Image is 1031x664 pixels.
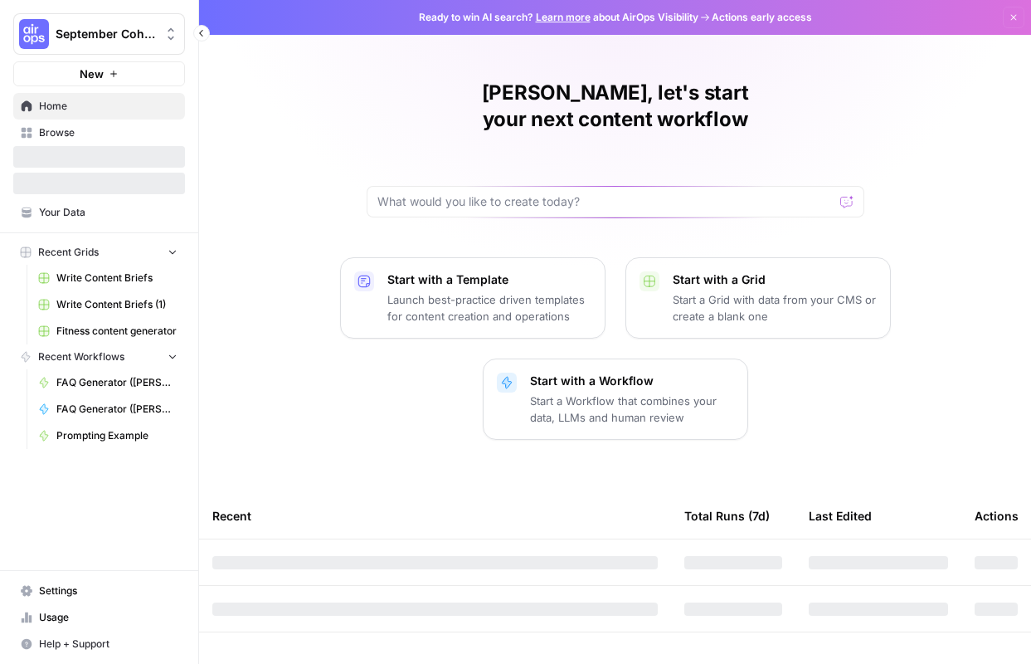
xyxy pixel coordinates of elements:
span: Prompting Example [56,428,178,443]
button: New [13,61,185,86]
span: New [80,66,104,82]
span: Write Content Briefs [56,271,178,286]
div: Recent [212,493,658,539]
span: Usage [39,610,178,625]
span: Home [39,99,178,114]
div: Actions [975,493,1019,539]
span: Settings [39,583,178,598]
span: Browse [39,125,178,140]
a: Browse [13,120,185,146]
button: Start with a WorkflowStart a Workflow that combines your data, LLMs and human review [483,359,748,440]
button: Recent Workflows [13,344,185,369]
a: Write Content Briefs [31,265,185,291]
p: Start with a Grid [673,271,877,288]
p: Start with a Workflow [530,373,734,389]
div: Last Edited [809,493,872,539]
p: Start a Workflow that combines your data, LLMs and human review [530,393,734,426]
a: FAQ Generator ([PERSON_NAME]) [31,369,185,396]
div: Total Runs (7d) [684,493,770,539]
span: Recent Workflows [38,349,124,364]
button: Start with a TemplateLaunch best-practice driven templates for content creation and operations [340,257,605,339]
button: Recent Grids [13,240,185,265]
button: Start with a GridStart a Grid with data from your CMS or create a blank one [625,257,891,339]
a: Settings [13,578,185,604]
span: Fitness content generator [56,324,178,339]
a: Your Data [13,199,185,226]
button: Workspace: September Cohort [13,13,185,55]
span: Actions early access [712,10,812,25]
span: Write Content Briefs (1) [56,297,178,312]
img: September Cohort Logo [19,19,49,49]
span: Your Data [39,205,178,220]
p: Start a Grid with data from your CMS or create a blank one [673,291,877,325]
button: Help + Support [13,631,185,657]
a: Usage [13,604,185,631]
a: Home [13,93,185,120]
span: FAQ Generator ([PERSON_NAME]) [56,402,178,417]
span: September Cohort [56,26,156,42]
a: Prompting Example [31,422,185,449]
span: FAQ Generator ([PERSON_NAME]) [56,375,178,390]
h1: [PERSON_NAME], let's start your next content workflow [367,80,864,133]
span: Recent Grids [38,245,99,260]
p: Launch best-practice driven templates for content creation and operations [387,291,591,325]
a: Learn more [536,11,591,23]
p: Start with a Template [387,271,591,288]
a: FAQ Generator ([PERSON_NAME]) [31,396,185,422]
a: Write Content Briefs (1) [31,291,185,318]
span: Help + Support [39,637,178,652]
span: Ready to win AI search? about AirOps Visibility [419,10,698,25]
input: What would you like to create today? [377,193,834,210]
a: Fitness content generator [31,318,185,344]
